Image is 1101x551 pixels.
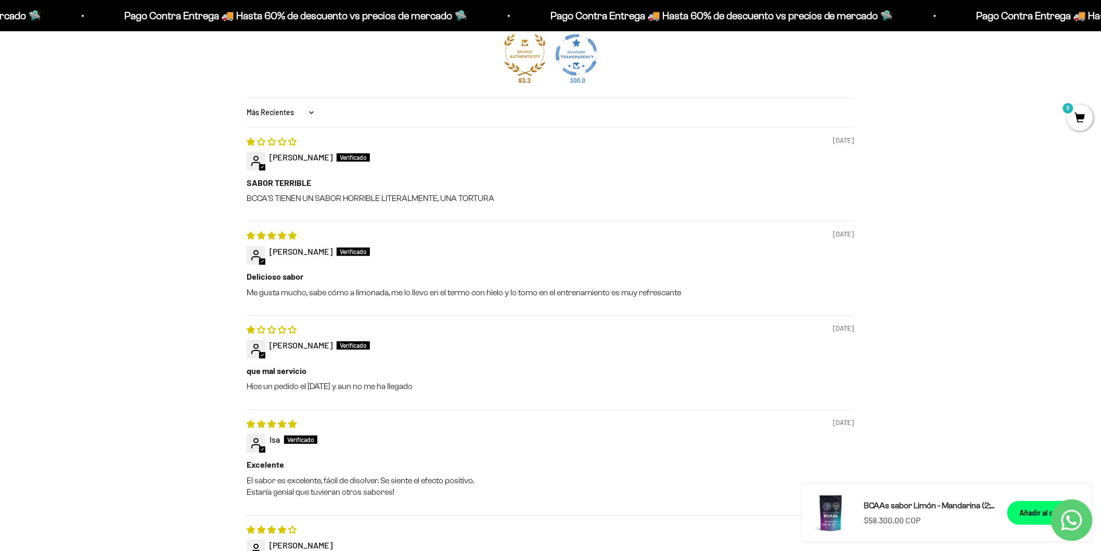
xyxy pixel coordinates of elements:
div: 100.0 [568,77,585,85]
mark: 0 [1062,102,1074,115]
span: [DATE] [834,324,854,333]
span: [PERSON_NAME] [270,152,332,162]
div: Bronze Authentic Shop. At least 80% of published reviews are verified reviews [504,34,546,78]
div: Añadir al carrito [1020,507,1071,519]
p: Pago Contra Entrega 🚚 Hasta 60% de descuento vs precios de mercado 🛸 [124,7,467,24]
a: Judge.me Bronze Authentic Shop medal 83.3 [504,34,546,76]
div: Diamond Transparent Shop. Published 100% of verified reviews received in total [556,34,597,78]
a: Judge.me Diamond Transparent Shop medal 100.0 [556,34,597,76]
span: 1 star review [247,136,297,146]
a: 0 [1067,113,1093,124]
span: [DATE] [834,418,854,428]
select: Sort dropdown [247,102,317,123]
p: BCCA'S TIENEN UN SABOR HORRIBLE LITERALMENTE, UNA TORTURA [247,193,854,204]
a: BCAAs sabor Limón - Mandarina (2:1:1) [864,499,995,512]
b: Delicioso sabor [247,271,854,282]
img: BCAAs sabor Limón - Mandarina (2:1:1) [810,492,852,534]
p: El sabor es excelente, fácil de disolver. Se siente el efecto positivo. Estaría genial que tuvier... [247,475,854,498]
span: 5 star review [247,419,297,429]
img: Judge.me Diamond Transparent Shop medal [556,34,597,76]
span: [PERSON_NAME] [270,540,332,550]
p: Hice un pedido el [DATE] y aun no me ha llegado [247,381,854,392]
span: [PERSON_NAME] [270,340,332,350]
span: 5 star review [247,230,297,240]
span: 1 star review [247,324,297,334]
b: Excelente [247,459,854,470]
span: [PERSON_NAME] [270,246,332,256]
div: 83.3 [517,77,533,85]
b: que mal servicio [247,365,854,377]
img: Judge.me Bronze Authentic Shop medal [504,34,546,76]
span: Isa [270,434,280,444]
span: 4 star review [247,524,297,534]
p: Me gusta mucho, sabe cómo a limonada, me lo llevo en el termo con hielo y lo tomo en el entrenami... [247,287,854,298]
p: Pago Contra Entrega 🚚 Hasta 60% de descuento vs precios de mercado 🛸 [550,7,893,24]
button: Añadir al carrito [1007,501,1084,525]
span: [DATE] [834,230,854,239]
b: SABOR TERRIBLE [247,177,854,189]
span: [DATE] [834,136,854,145]
sale-price: $58.300,00 COP [864,514,921,527]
